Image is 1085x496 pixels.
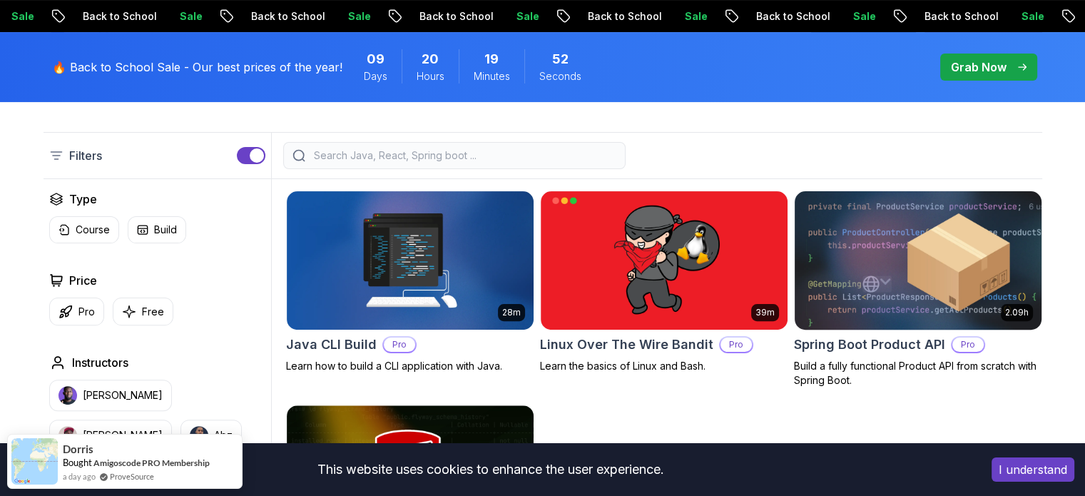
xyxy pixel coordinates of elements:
a: Linux Over The Wire Bandit card39mLinux Over The Wire BanditProLearn the basics of Linux and Bash. [540,191,788,373]
input: Search Java, React, Spring boot ... [311,148,616,163]
button: Free [113,298,173,325]
p: Back to School [197,9,294,24]
button: instructor img[PERSON_NAME] [49,420,172,451]
p: Back to School [534,9,631,24]
a: Amigoscode PRO Membership [93,457,210,468]
button: instructor img[PERSON_NAME] [49,380,172,411]
p: Free [142,305,164,319]
img: Linux Over The Wire Bandit card [541,191,788,330]
p: Pro [384,338,415,352]
p: Filters [69,147,102,164]
span: a day ago [63,470,96,482]
p: Sale [799,9,845,24]
img: instructor img [190,426,208,445]
p: 39m [755,307,775,318]
p: Build a fully functional Product API from scratch with Spring Boot. [794,359,1042,388]
button: Pro [49,298,104,325]
h2: Java CLI Build [286,335,377,355]
span: 9 Days [367,49,384,69]
p: Sale [294,9,340,24]
span: Days [364,69,387,83]
p: Abz [214,428,233,442]
p: Sale [462,9,508,24]
p: Pro [952,338,984,352]
span: Dorris [63,443,93,455]
div: This website uses cookies to enhance the user experience. [11,454,970,485]
p: Pro [78,305,95,319]
p: Learn how to build a CLI application with Java. [286,359,534,373]
img: Java CLI Build card [287,191,534,330]
p: Course [76,223,110,237]
p: Build [154,223,177,237]
span: 20 Hours [422,49,439,69]
h2: Instructors [72,354,128,371]
p: 2.09h [1005,307,1029,318]
img: instructor img [58,386,77,405]
h2: Type [69,191,97,208]
h2: Price [69,272,97,289]
h2: Linux Over The Wire Bandit [540,335,713,355]
button: instructor imgAbz [180,420,242,451]
p: Back to School [365,9,462,24]
button: Build [128,216,186,243]
span: Bought [63,457,92,468]
p: Sale [631,9,676,24]
span: Minutes [474,69,510,83]
p: 🔥 Back to School Sale - Our best prices of the year! [52,59,342,76]
p: 28m [502,307,521,318]
p: [PERSON_NAME] [83,428,163,442]
span: 19 Minutes [484,49,499,69]
p: Sale [126,9,171,24]
p: Pro [720,338,752,352]
a: Spring Boot Product API card2.09hSpring Boot Product APIProBuild a fully functional Product API f... [794,191,1042,388]
img: Spring Boot Product API card [788,188,1047,333]
p: Learn the basics of Linux and Bash. [540,359,788,373]
p: Back to School [29,9,126,24]
h2: Spring Boot Product API [794,335,945,355]
p: Back to School [702,9,799,24]
p: Back to School [870,9,967,24]
p: Sale [967,9,1013,24]
button: Course [49,216,119,243]
span: Hours [417,69,444,83]
a: Java CLI Build card28mJava CLI BuildProLearn how to build a CLI application with Java. [286,191,534,373]
p: [PERSON_NAME] [83,388,163,403]
button: Accept cookies [992,457,1074,482]
img: provesource social proof notification image [11,438,58,485]
a: ProveSource [110,470,154,482]
p: Grab Now [951,59,1007,76]
img: instructor img [58,426,77,445]
span: Seconds [539,69,581,83]
span: 52 Seconds [552,49,569,69]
